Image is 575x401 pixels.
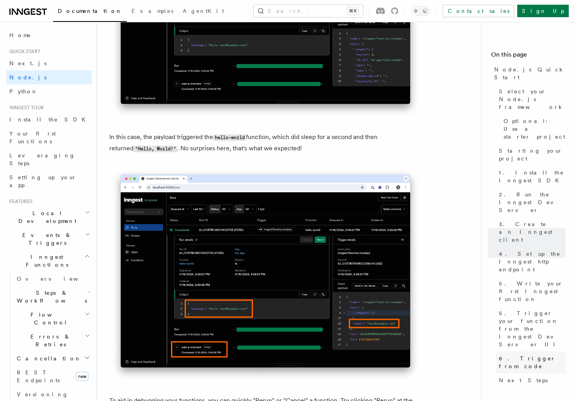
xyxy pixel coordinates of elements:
span: Features [6,198,32,205]
a: Your first Functions [6,127,92,148]
span: 5. Trigger your function from the Inngest Dev Server UI [499,309,566,348]
span: Home [9,31,31,39]
a: Python [6,84,92,98]
button: Steps & Workflows [14,286,92,308]
span: Inngest tour [6,105,44,111]
a: AgentKit [178,2,229,21]
a: Node.js Quick Start [491,62,566,84]
span: Next Steps [499,376,548,384]
span: 5. Write your first Inngest function [499,280,566,303]
button: Inngest Functions [6,250,92,272]
span: Local Development [6,209,85,225]
span: AgentKit [183,8,224,14]
span: Events & Triggers [6,231,85,247]
a: 5. Trigger your function from the Inngest Dev Server UI [496,306,566,351]
span: Select your Node.js framework [499,87,566,111]
span: 2. Run the Inngest Dev Server [499,191,566,214]
a: Setting up your app [6,170,92,192]
span: 3. Create an Inngest client [499,220,566,244]
a: Select your Node.js framework [496,84,566,114]
span: REST Endpoints [17,369,60,383]
span: Leveraging Steps [9,152,75,166]
a: REST Endpointsnew [14,365,92,387]
span: Install the SDK [9,116,90,123]
span: Python [9,88,38,94]
a: Examples [127,2,178,21]
span: 6. Trigger from code [499,355,566,370]
span: Starting your project [499,147,566,162]
span: Node.js Quick Start [494,66,566,81]
code: "Hello, World!" [134,146,177,152]
a: 3. Create an Inngest client [496,217,566,247]
p: In this case, the payload triggered the function, which did sleep for a second and then returned ... [109,132,422,154]
span: 4. Set up the Inngest http endpoint [499,250,566,273]
span: Next.js [9,60,46,66]
button: Errors & Retries [14,330,92,351]
button: Events & Triggers [6,228,92,250]
button: Toggle dark mode [411,6,430,16]
a: Node.js [6,70,92,84]
a: Documentation [53,2,127,22]
a: 6. Trigger from code [496,351,566,373]
a: Install the SDK [6,112,92,127]
span: Steps & Workflows [14,289,87,305]
a: 5. Write your first Inngest function [496,276,566,306]
span: Optional: Use a starter project [504,117,566,141]
button: Local Development [6,206,92,228]
span: Documentation [58,8,122,14]
a: 4. Set up the Inngest http endpoint [496,247,566,276]
a: Optional: Use a starter project [500,114,566,144]
h4: On this page [491,50,566,62]
span: Quick start [6,48,40,55]
button: Search...⌘K [254,5,363,17]
span: Errors & Retries [14,333,85,348]
a: Starting your project [496,144,566,166]
span: Your first Functions [9,130,56,144]
code: hello-world [213,134,246,141]
span: Node.js [9,74,46,80]
a: Next Steps [496,373,566,387]
kbd: ⌘K [347,7,358,15]
span: Flow Control [14,311,85,326]
a: Sign Up [517,5,569,17]
span: Cancellation [14,355,81,362]
span: Examples [132,8,173,14]
button: Cancellation [14,351,92,365]
span: Versioning [17,391,68,397]
a: Home [6,28,92,42]
a: 2. Run the Inngest Dev Server [496,187,566,217]
a: Leveraging Steps [6,148,92,170]
a: Overview [14,272,92,286]
span: Setting up your app [9,174,77,188]
a: Contact sales [443,5,514,17]
span: Overview [17,276,97,282]
a: Next.js [6,56,92,70]
span: Inngest Functions [6,253,84,269]
span: 1. Install the Inngest SDK [499,169,566,184]
a: 1. Install the Inngest SDK [496,166,566,187]
img: Inngest Dev Server web interface's runs tab with a single completed run expanded indicating that ... [109,167,422,383]
span: new [76,372,89,381]
button: Flow Control [14,308,92,330]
